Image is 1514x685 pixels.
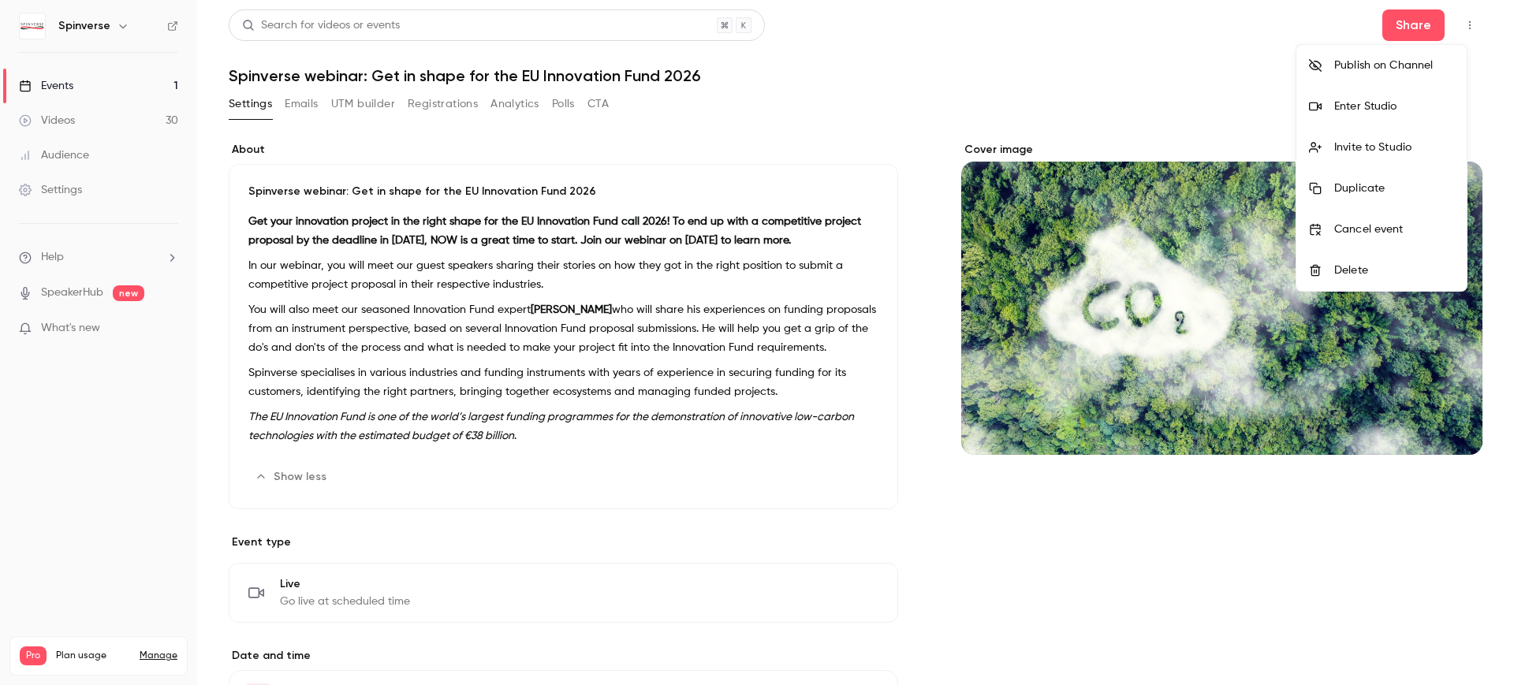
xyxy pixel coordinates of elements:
[1334,222,1454,237] div: Cancel event
[1334,58,1454,73] div: Publish on Channel
[1334,140,1454,155] div: Invite to Studio
[1334,262,1454,278] div: Delete
[1334,181,1454,196] div: Duplicate
[1334,99,1454,114] div: Enter Studio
